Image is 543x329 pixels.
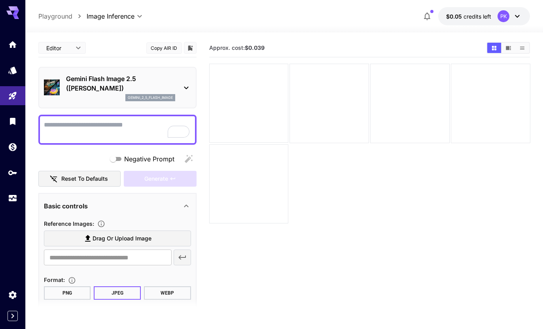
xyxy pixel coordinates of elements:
[38,171,121,187] button: Reset to defaults
[93,234,151,244] span: Drag or upload image
[87,11,134,21] span: Image Inference
[38,11,87,21] nav: breadcrumb
[94,286,141,300] button: JPEG
[8,311,18,321] button: Expand sidebar
[487,43,501,53] button: Show media in grid view
[8,91,17,101] div: Playground
[245,44,265,51] b: $0.039
[8,142,17,152] div: Wallet
[44,201,88,211] p: Basic controls
[44,120,191,139] textarea: To enrich screen reader interactions, please activate Accessibility in Grammarly extension settings
[44,231,191,247] label: Drag or upload image
[8,65,17,75] div: Models
[146,42,182,54] button: Copy AIR ID
[144,286,191,300] button: WEBP
[94,220,108,228] button: Upload a reference image to guide the result. This is needed for Image-to-Image or Inpainting. Su...
[44,71,191,104] div: Gemini Flash Image 2.5 ([PERSON_NAME])gemini_2_5_flash_image
[8,116,17,126] div: Library
[128,95,173,100] p: gemini_2_5_flash_image
[46,44,71,52] span: Editor
[8,168,17,178] div: API Keys
[187,43,194,53] button: Add to library
[44,276,65,283] span: Format :
[124,154,174,164] span: Negative Prompt
[501,43,515,53] button: Show media in video view
[446,13,464,20] span: $0.05
[438,7,530,25] button: $0.05PK
[8,290,17,300] div: Settings
[515,43,529,53] button: Show media in list view
[44,286,91,300] button: PNG
[446,12,491,21] div: $0.05
[38,11,72,21] a: Playground
[66,74,175,93] p: Gemini Flash Image 2.5 ([PERSON_NAME])
[44,220,94,227] span: Reference Images :
[65,276,79,284] button: Choose the file format for the output image.
[464,13,491,20] span: credits left
[486,42,530,54] div: Show media in grid viewShow media in video viewShow media in list view
[498,10,509,22] div: PK
[8,193,17,203] div: Usage
[44,197,191,216] div: Basic controls
[8,40,17,49] div: Home
[209,44,265,51] span: Approx. cost:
